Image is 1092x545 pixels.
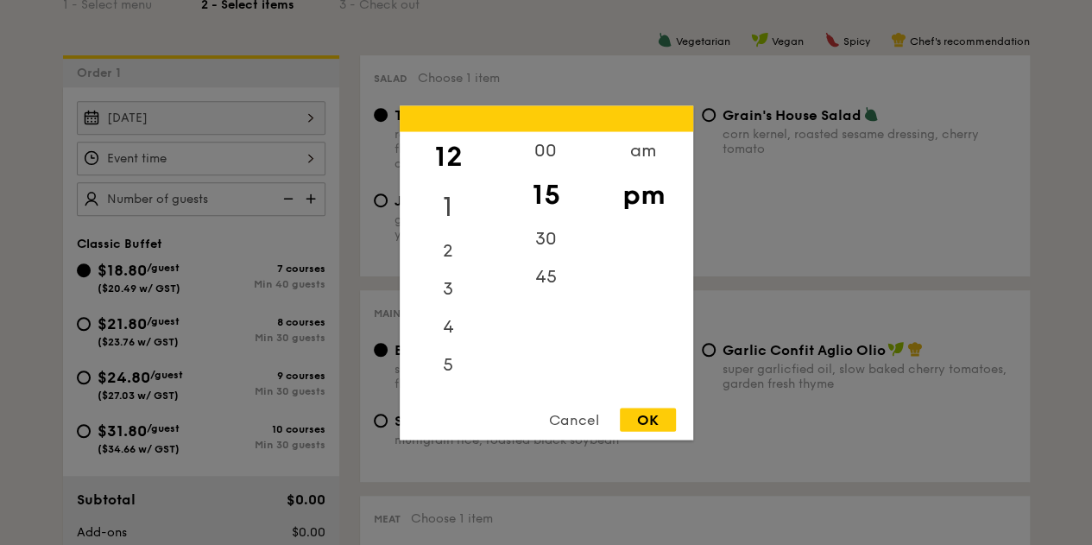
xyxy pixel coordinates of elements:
[497,257,595,295] div: 45
[400,345,497,383] div: 5
[497,169,595,219] div: 15
[497,219,595,257] div: 30
[595,169,692,219] div: pm
[400,307,497,345] div: 4
[400,231,497,269] div: 2
[400,181,497,231] div: 1
[497,131,595,169] div: 00
[595,131,692,169] div: am
[532,408,616,431] div: Cancel
[400,269,497,307] div: 3
[400,131,497,181] div: 12
[620,408,676,431] div: OK
[400,383,497,421] div: 6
